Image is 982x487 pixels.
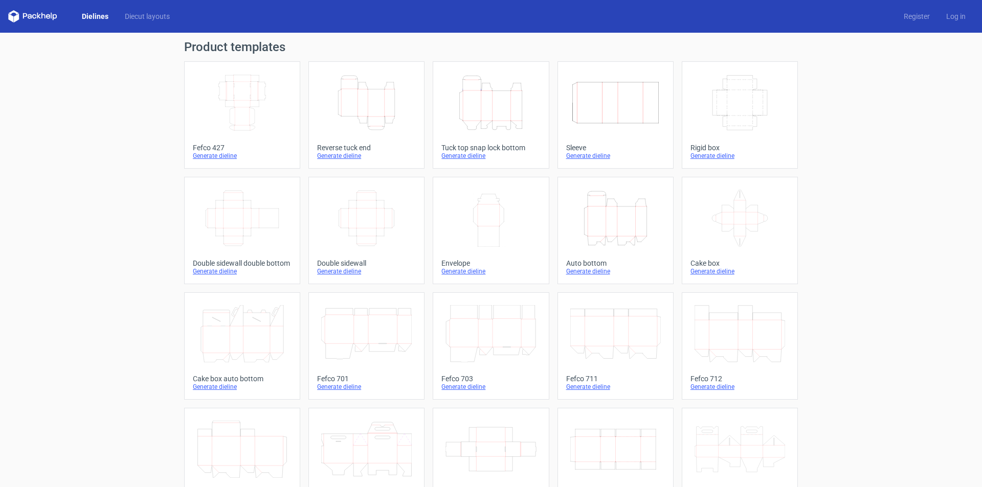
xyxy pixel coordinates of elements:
div: Generate dieline [441,383,540,391]
div: Generate dieline [566,383,665,391]
div: Generate dieline [566,267,665,275]
a: Dielines [74,11,117,21]
a: Cake boxGenerate dieline [682,177,798,284]
a: Fefco 711Generate dieline [557,292,674,400]
div: Generate dieline [317,383,416,391]
div: Envelope [441,259,540,267]
a: Double sidewallGenerate dieline [308,177,425,284]
a: Reverse tuck endGenerate dieline [308,61,425,169]
div: Rigid box [690,144,789,152]
div: Tuck top snap lock bottom [441,144,540,152]
div: Cake box auto bottom [193,375,292,383]
div: Fefco 427 [193,144,292,152]
div: Generate dieline [317,152,416,160]
div: Reverse tuck end [317,144,416,152]
a: Register [896,11,938,21]
a: Rigid boxGenerate dieline [682,61,798,169]
a: Diecut layouts [117,11,178,21]
a: Fefco 427Generate dieline [184,61,300,169]
div: Generate dieline [193,383,292,391]
a: Fefco 703Generate dieline [433,292,549,400]
div: Fefco 712 [690,375,789,383]
div: Double sidewall double bottom [193,259,292,267]
h1: Product templates [184,41,798,53]
div: Fefco 701 [317,375,416,383]
a: Double sidewall double bottomGenerate dieline [184,177,300,284]
div: Fefco 711 [566,375,665,383]
div: Generate dieline [566,152,665,160]
div: Generate dieline [193,152,292,160]
a: Cake box auto bottomGenerate dieline [184,292,300,400]
a: SleeveGenerate dieline [557,61,674,169]
a: Log in [938,11,974,21]
div: Generate dieline [690,267,789,275]
a: EnvelopeGenerate dieline [433,177,549,284]
div: Sleeve [566,144,665,152]
a: Auto bottomGenerate dieline [557,177,674,284]
div: Generate dieline [690,152,789,160]
div: Generate dieline [441,152,540,160]
div: Fefco 703 [441,375,540,383]
a: Tuck top snap lock bottomGenerate dieline [433,61,549,169]
a: Fefco 712Generate dieline [682,292,798,400]
div: Generate dieline [193,267,292,275]
a: Fefco 701Generate dieline [308,292,425,400]
div: Generate dieline [317,267,416,275]
div: Cake box [690,259,789,267]
div: Auto bottom [566,259,665,267]
div: Generate dieline [690,383,789,391]
div: Generate dieline [441,267,540,275]
div: Double sidewall [317,259,416,267]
